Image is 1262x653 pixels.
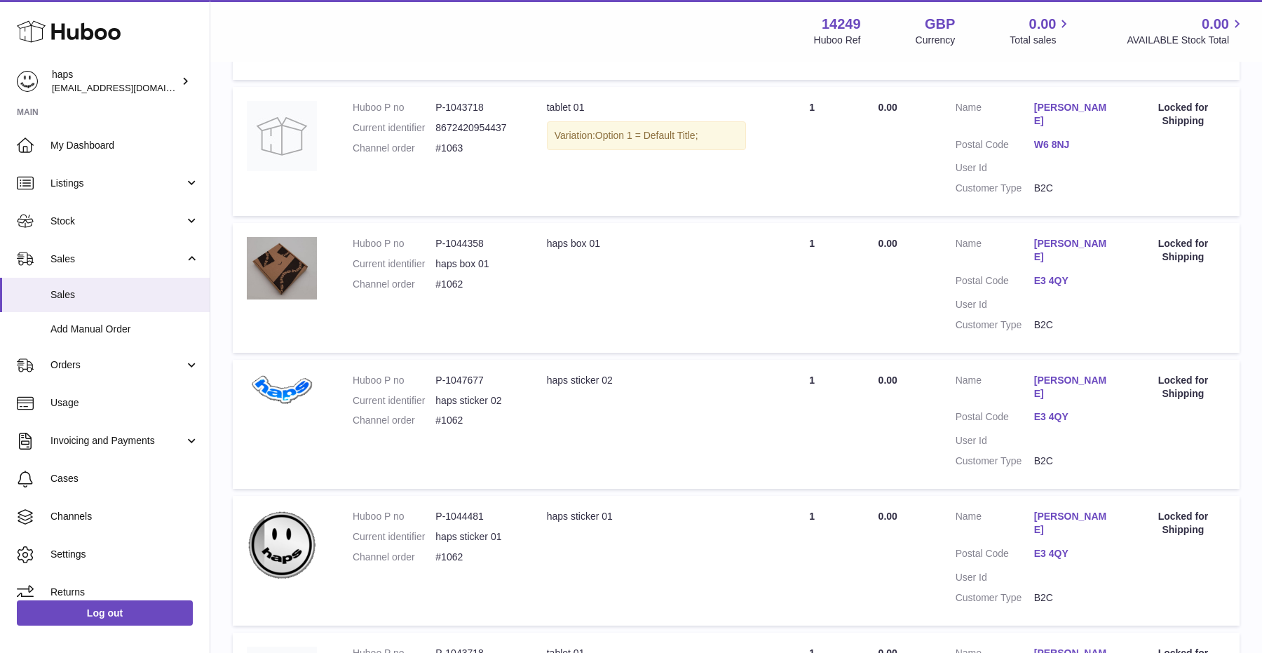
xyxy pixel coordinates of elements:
strong: GBP [925,15,955,34]
dt: Channel order [353,278,435,291]
dd: P-1047677 [435,374,518,387]
span: AVAILABLE Stock Total [1127,34,1245,47]
dd: haps sticker 02 [435,394,518,408]
span: Settings [50,548,199,561]
span: Orders [50,358,184,372]
dt: Name [956,510,1034,540]
div: haps [52,68,178,95]
div: Variation: [547,121,746,150]
dt: Name [956,374,1034,404]
img: no-photo.jpg [247,101,317,171]
span: 0.00 [1029,15,1057,34]
dt: Name [956,101,1034,131]
span: Cases [50,472,199,485]
dt: Postal Code [956,138,1034,155]
span: Sales [50,253,184,266]
a: 0.00 AVAILABLE Stock Total [1127,15,1245,47]
dt: Huboo P no [353,510,435,523]
td: 1 [760,496,864,625]
dd: B2C [1034,318,1113,332]
div: haps sticker 02 [547,374,746,387]
dt: Huboo P no [353,101,435,114]
dt: Postal Code [956,274,1034,291]
dt: Channel order [353,551,435,564]
a: [PERSON_NAME] [1034,374,1113,400]
td: 1 [760,360,864,489]
dt: Huboo P no [353,374,435,387]
dd: B2C [1034,182,1113,195]
div: haps sticker 01 [547,510,746,523]
img: 142491749763960.png [247,510,317,580]
span: 0.00 [878,375,897,386]
dt: Customer Type [956,182,1034,195]
td: 1 [760,223,864,352]
div: haps box 01 [547,237,746,250]
img: hello@gethaps.co.uk [17,71,38,92]
dd: #1062 [435,278,518,291]
dd: #1063 [435,142,518,155]
span: 0.00 [878,102,897,113]
dd: 8672420954437 [435,121,518,135]
a: E3 4QY [1034,547,1113,560]
dt: User Id [956,161,1034,175]
a: [PERSON_NAME] [1034,237,1113,264]
span: Usage [50,396,199,410]
dt: Name [956,237,1034,267]
dd: B2C [1034,591,1113,605]
div: Locked for Shipping [1141,374,1226,400]
dt: User Id [956,434,1034,447]
div: Currency [916,34,956,47]
div: Huboo Ref [814,34,861,47]
span: Listings [50,177,184,190]
dd: haps box 01 [435,257,518,271]
dt: Current identifier [353,394,435,408]
a: E3 4QY [1034,274,1113,288]
a: 0.00 Total sales [1010,15,1072,47]
dt: Postal Code [956,547,1034,564]
div: tablet 01 [547,101,746,114]
div: Locked for Shipping [1141,510,1226,537]
dt: User Id [956,298,1034,311]
dd: haps sticker 01 [435,530,518,544]
dt: User Id [956,571,1034,584]
span: Channels [50,510,199,523]
span: 0.00 [878,511,897,522]
dt: Channel order [353,142,435,155]
dt: Current identifier [353,257,435,271]
strong: 14249 [822,15,861,34]
span: Sales [50,288,199,302]
dt: Current identifier [353,121,435,135]
dt: Current identifier [353,530,435,544]
span: [EMAIL_ADDRESS][DOMAIN_NAME] [52,82,206,93]
span: Add Manual Order [50,323,199,336]
img: 142491749762144.jpeg [247,237,317,299]
dt: Customer Type [956,318,1034,332]
dd: B2C [1034,455,1113,468]
a: Log out [17,600,193,626]
span: 0.00 [1202,15,1229,34]
span: My Dashboard [50,139,199,152]
dt: Channel order [353,414,435,427]
a: [PERSON_NAME] [1034,101,1113,128]
a: W6 8NJ [1034,138,1113,152]
dd: P-1044358 [435,237,518,250]
span: Invoicing and Payments [50,434,184,447]
img: 142491749763947.png [247,374,317,405]
span: Stock [50,215,184,228]
td: 1 [760,87,864,216]
div: Locked for Shipping [1141,101,1226,128]
dd: P-1044481 [435,510,518,523]
a: [PERSON_NAME] [1034,510,1113,537]
dt: Huboo P no [353,237,435,250]
dd: P-1043718 [435,101,518,114]
span: 0.00 [878,238,897,249]
dd: #1062 [435,551,518,564]
div: Locked for Shipping [1141,237,1226,264]
dt: Customer Type [956,455,1034,468]
dt: Postal Code [956,410,1034,427]
dd: #1062 [435,414,518,427]
a: E3 4QY [1034,410,1113,424]
dt: Customer Type [956,591,1034,605]
span: Option 1 = Default Title; [595,130,698,141]
span: Returns [50,586,199,599]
